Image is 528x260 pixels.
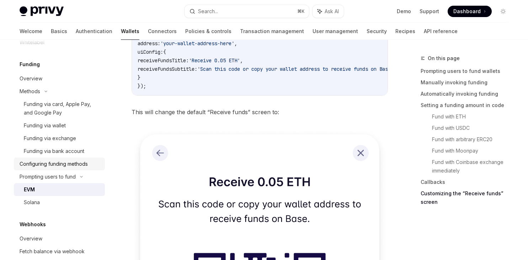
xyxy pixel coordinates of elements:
[24,198,40,207] div: Solana
[20,160,88,168] div: Configuring funding methods
[234,40,237,47] span: ,
[138,40,160,47] span: address:
[20,87,40,96] div: Methods
[14,145,105,158] a: Funding via bank account
[313,5,344,18] button: Ask AI
[432,134,514,145] a: Fund with arbitrary ERC20
[138,66,197,72] span: receiveFundsSubtitle:
[420,8,439,15] a: Support
[14,232,105,245] a: Overview
[148,23,177,40] a: Connectors
[421,88,514,100] a: Automatically invoking funding
[197,66,396,72] span: 'Scan this code or copy your wallet address to receive funds on Base.'
[421,188,514,208] a: Customizing the “Receive funds” screen
[185,23,231,40] a: Policies & controls
[428,54,460,63] span: On this page
[240,23,304,40] a: Transaction management
[432,122,514,134] a: Fund with USDC
[14,196,105,209] a: Solana
[14,245,105,258] a: Fetch balance via webhook
[297,9,305,14] span: ⌘ K
[20,173,76,181] div: Prompting users to fund
[14,98,105,119] a: Funding via card, Apple Pay, and Google Pay
[20,220,46,229] h5: Webhooks
[313,23,358,40] a: User management
[424,23,458,40] a: API reference
[14,132,105,145] a: Funding via exchange
[138,74,140,81] span: }
[121,23,139,40] a: Wallets
[138,49,163,55] span: uiConfig:
[132,107,388,117] span: This will change the default “Receive funds” screen to:
[448,6,492,17] a: Dashboard
[432,145,514,156] a: Fund with Moonpay
[138,83,146,89] span: });
[20,247,85,256] div: Fetch balance via webhook
[432,111,514,122] a: Fund with ETH
[14,183,105,196] a: EVM
[20,74,42,83] div: Overview
[24,134,76,143] div: Funding via exchange
[185,5,309,18] button: Search...⌘K
[189,57,240,64] span: 'Receive 0.05 ETH'
[24,185,35,194] div: EVM
[163,49,166,55] span: {
[20,23,42,40] a: Welcome
[20,6,64,16] img: light logo
[20,60,40,69] h5: Funding
[395,23,415,40] a: Recipes
[367,23,387,40] a: Security
[198,7,218,16] div: Search...
[397,8,411,15] a: Demo
[421,65,514,77] a: Prompting users to fund wallets
[24,147,84,155] div: Funding via bank account
[138,57,189,64] span: receiveFundsTitle:
[14,72,105,85] a: Overview
[14,158,105,170] a: Configuring funding methods
[14,119,105,132] a: Funding via wallet
[160,40,234,47] span: 'your-wallet-address-here'
[24,100,101,117] div: Funding via card, Apple Pay, and Google Pay
[432,156,514,176] a: Fund with Coinbase exchange immediately
[76,23,112,40] a: Authentication
[421,176,514,188] a: Callbacks
[421,77,514,88] a: Manually invoking funding
[24,121,66,130] div: Funding via wallet
[453,8,481,15] span: Dashboard
[497,6,509,17] button: Toggle dark mode
[51,23,67,40] a: Basics
[240,57,243,64] span: ,
[421,100,514,111] a: Setting a funding amount in code
[20,234,42,243] div: Overview
[325,8,339,15] span: Ask AI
